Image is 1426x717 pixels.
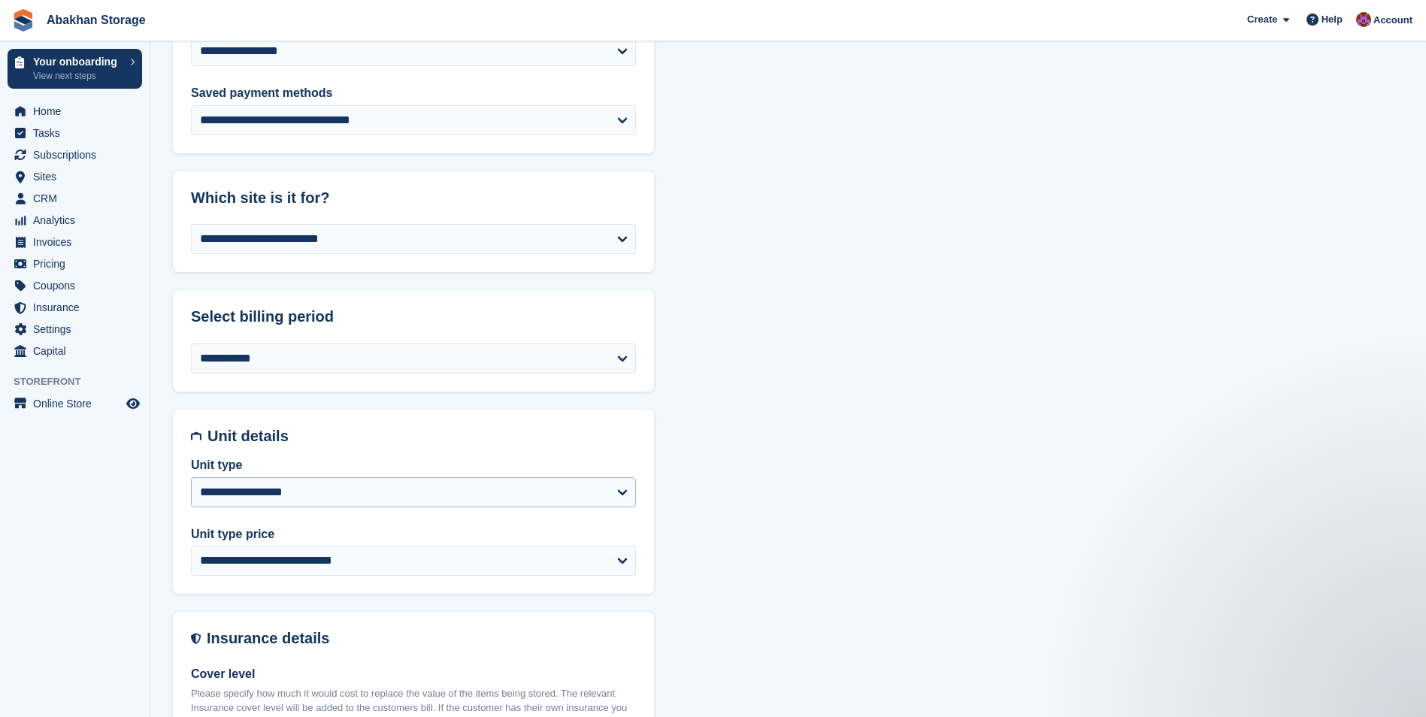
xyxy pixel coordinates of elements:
[8,319,142,340] a: menu
[191,456,636,474] label: Unit type
[207,630,636,647] h2: Insurance details
[33,210,123,231] span: Analytics
[33,393,123,414] span: Online Store
[8,231,142,253] a: menu
[33,275,123,296] span: Coupons
[1322,12,1343,27] span: Help
[8,297,142,318] a: menu
[33,144,123,165] span: Subscriptions
[124,395,142,413] a: Preview store
[191,428,201,445] img: unit-details-icon-595b0c5c156355b767ba7b61e002efae458ec76ed5ec05730b8e856ff9ea34a9.svg
[33,253,123,274] span: Pricing
[12,9,35,32] img: stora-icon-8386f47178a22dfd0bd8f6a31ec36ba5ce8667c1dd55bd0f319d3a0aa187defe.svg
[33,319,123,340] span: Settings
[8,253,142,274] a: menu
[191,665,636,683] label: Cover level
[33,340,123,362] span: Capital
[33,123,123,144] span: Tasks
[8,188,142,209] a: menu
[207,428,636,445] h2: Unit details
[8,166,142,187] a: menu
[14,374,150,389] span: Storefront
[8,210,142,231] a: menu
[191,84,636,102] label: Saved payment methods
[33,188,123,209] span: CRM
[191,525,636,543] label: Unit type price
[1247,12,1277,27] span: Create
[191,630,201,647] img: insurance-details-icon-731ffda60807649b61249b889ba3c5e2b5c27d34e2e1fb37a309f0fde93ff34a.svg
[1356,12,1371,27] img: William Abakhan
[33,166,123,187] span: Sites
[8,49,142,89] a: Your onboarding View next steps
[8,101,142,122] a: menu
[8,144,142,165] a: menu
[41,8,152,32] a: Abakhan Storage
[33,297,123,318] span: Insurance
[33,56,123,67] p: Your onboarding
[8,123,142,144] a: menu
[1373,13,1412,28] span: Account
[191,308,636,325] h2: Select billing period
[33,69,123,83] p: View next steps
[191,189,636,207] h2: Which site is it for?
[8,340,142,362] a: menu
[8,393,142,414] a: menu
[33,231,123,253] span: Invoices
[8,275,142,296] a: menu
[33,101,123,122] span: Home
